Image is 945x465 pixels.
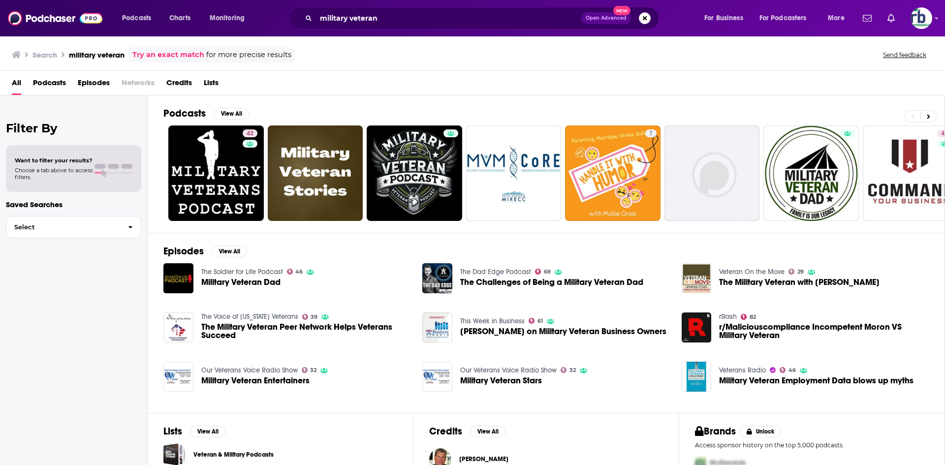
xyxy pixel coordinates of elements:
[759,11,807,25] span: For Podcasters
[210,11,245,25] span: Monitoring
[719,278,880,286] span: The Military Veteran with [PERSON_NAME]
[201,278,281,286] a: Military Veteran Dad
[247,129,253,139] span: 42
[911,7,932,29] img: User Profile
[788,269,804,275] a: 29
[287,269,303,275] a: 46
[8,9,102,28] img: Podchaser - Follow, Share and Rate Podcasts
[201,323,411,340] span: The Military Veteran Peer Network Helps Veterans Succeed
[163,107,249,120] a: PodcastsView All
[740,426,782,437] button: Unlock
[719,278,880,286] a: The Military Veteran with Brendan Aronson
[613,6,631,15] span: New
[33,75,66,95] span: Podcasts
[460,278,643,286] a: The Challenges of Being a Military Veteran Dad
[163,362,193,392] img: Military Veteran Entertainers
[682,312,712,342] img: r/Maliciouscompliance Incompetent Moron VS Military Veteran
[682,263,712,293] img: The Military Veteran with Brendan Aronson
[163,107,206,120] h2: Podcasts
[163,312,193,342] img: The Military Veteran Peer Network Helps Veterans Succeed
[122,11,151,25] span: Podcasts
[422,312,452,342] img: Joe Witte on Military Veteran Business Owners
[460,366,557,374] a: Our Veterans Voice Radio Show
[460,376,542,385] a: Military Veteran Stars
[828,11,845,25] span: More
[15,157,93,164] span: Want to filter your results?
[310,368,316,372] span: 32
[201,312,298,321] a: The Voice of Texas Veterans
[168,125,264,221] a: 42
[6,216,141,238] button: Select
[132,49,204,61] a: Try an exact match
[859,10,876,27] a: Show notifications dropdown
[719,312,737,321] a: rSlash
[535,269,551,275] a: 69
[163,425,182,437] h2: Lists
[470,426,505,437] button: View All
[719,366,766,374] a: Veterans Radio
[302,367,317,373] a: 32
[719,323,929,340] a: r/Maliciouscompliance Incompetent Moron VS Military Veteran
[311,315,317,319] span: 39
[69,50,125,60] h3: military veteran
[911,7,932,29] button: Show profile menu
[565,125,661,221] a: 7
[204,75,219,95] a: Lists
[163,263,193,293] a: Military Veteran Dad
[569,368,576,372] span: 32
[78,75,110,95] a: Episodes
[6,224,120,230] span: Select
[422,362,452,392] img: Military Veteran Stars
[203,10,257,26] button: open menu
[201,268,283,276] a: The Soldier for Life Podcast
[741,314,756,320] a: 82
[682,362,712,392] a: Military Veteran Employment Data blows up myths
[780,367,796,373] a: 46
[32,50,57,60] h3: Search
[429,425,462,437] h2: Credits
[190,426,225,437] button: View All
[429,425,505,437] a: CreditsView All
[697,10,756,26] button: open menu
[460,268,531,276] a: The Dad Edge Podcast
[201,376,310,385] span: Military Veteran Entertainers
[719,268,785,276] a: Veteran On the Move
[6,121,141,135] h2: Filter By
[695,441,929,449] p: Access sponsor history on the top 5,000 podcasts.
[163,10,196,26] a: Charts
[821,10,857,26] button: open menu
[302,314,318,320] a: 39
[298,7,668,30] div: Search podcasts, credits, & more...
[169,11,190,25] span: Charts
[911,7,932,29] span: Logged in as johannarb
[6,200,141,209] p: Saved Searches
[15,167,93,181] span: Choose a tab above to access filters.
[122,75,155,95] span: Networks
[316,10,581,26] input: Search podcasts, credits, & more...
[704,11,743,25] span: For Business
[719,376,913,385] a: Military Veteran Employment Data blows up myths
[243,129,257,137] a: 42
[561,367,576,373] a: 32
[880,51,929,59] button: Send feedback
[12,75,21,95] a: All
[422,263,452,293] img: The Challenges of Being a Military Veteran Dad
[645,129,657,137] a: 7
[529,318,543,324] a: 61
[750,315,756,319] span: 82
[166,75,192,95] a: Credits
[460,327,666,336] span: [PERSON_NAME] on Military Veteran Business Owners
[163,245,204,257] h2: Episodes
